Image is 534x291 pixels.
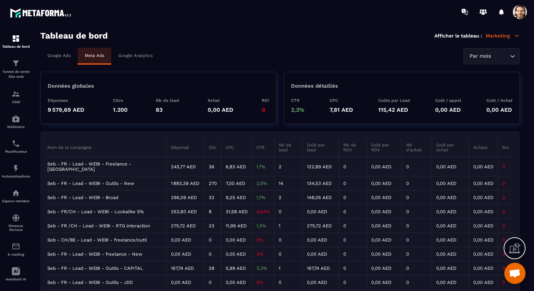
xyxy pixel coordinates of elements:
[47,219,166,233] td: Seb - FR /CH - Lead - WEBI - RTG interaction
[498,233,513,247] td: 0
[12,59,20,68] img: formation
[402,176,432,191] td: 0
[274,261,302,275] td: 1
[2,277,30,281] p: Assistant IA
[221,157,252,176] td: 6,83 AED
[166,233,204,247] td: 0,00 AED
[12,90,20,98] img: formation
[367,261,402,275] td: 0,00 AED
[486,98,512,103] p: Coût / Achat
[367,176,402,191] td: 0,00 AED
[274,205,302,219] td: 0
[2,69,30,79] p: Tunnel de vente Site web
[113,98,127,103] p: Clics
[339,138,367,157] th: Nb de RDV
[339,219,367,233] td: 0
[432,219,469,233] td: 0,00 AED
[432,205,469,219] td: 0,00 AED
[274,176,302,191] td: 14
[12,115,20,123] img: automations
[166,219,204,233] td: 275,72 AED
[2,85,30,109] a: formationformationCRM
[303,191,339,205] td: 148,05 AED
[221,176,252,191] td: 7,00 AED
[2,100,30,104] p: CRM
[40,31,108,41] h3: Tableau de bord
[166,176,204,191] td: 1 883,39 AED
[367,191,402,205] td: 0,00 AED
[492,52,508,60] input: Search for option
[166,205,204,219] td: 252,60 AED
[10,6,73,19] img: logo
[208,98,233,103] p: Achat
[208,106,233,113] p: 0,00 AED
[221,261,252,275] td: 5,99 AED
[367,138,402,157] th: Coût par RDV
[432,191,469,205] td: 0,00 AED
[498,191,513,205] td: 0
[221,247,252,261] td: 0,00 AED
[12,214,20,222] img: social-network
[432,275,469,290] td: 0,00 AED
[2,54,30,85] a: formationformationTunnel de vente Site web
[402,233,432,247] td: 0
[252,275,274,290] td: 0%
[367,275,402,290] td: 0,00 AED
[85,53,104,58] p: Meta Ads
[303,157,339,176] td: 122,89 AED
[204,233,221,247] td: 0
[402,157,432,176] td: 0
[330,98,353,103] p: CPC
[402,138,432,157] th: Nb d’achat
[48,106,84,113] p: 9 579,69 AED
[221,138,252,157] th: CPC
[2,208,30,237] a: social-networksocial-networkRéseaux Sociaux
[498,275,513,290] td: 0
[504,263,526,284] div: Ouvrir le chat
[303,261,339,275] td: 167,74 AED
[367,219,402,233] td: 0,00 AED
[432,157,469,176] td: 0,00 AED
[303,247,339,261] td: 0,00 AED
[2,109,30,134] a: automationsautomationsWebinaire
[303,176,339,191] td: 134,53 AED
[274,219,302,233] td: 1
[252,157,274,176] td: 1,7%
[12,164,20,173] img: automations
[204,205,221,219] td: 8
[2,252,30,256] p: E-mailing
[402,261,432,275] td: 0
[498,157,513,176] td: 0
[166,275,204,290] td: 0,00 AED
[469,191,498,205] td: 0,00 AED
[498,261,513,275] td: 0
[498,219,513,233] td: 0
[339,205,367,219] td: 0
[118,53,153,58] p: Google Analytics
[339,176,367,191] td: 0
[12,242,20,251] img: email
[221,233,252,247] td: 0,00 AED
[2,150,30,153] p: Planificateur
[274,157,302,176] td: 2
[204,275,221,290] td: 0
[2,174,30,178] p: Automatisations
[12,34,20,43] img: formation
[486,106,512,113] p: 0,00 AED
[221,219,252,233] td: 11,99 AED
[291,98,304,103] p: CTR
[204,157,221,176] td: 36
[291,106,304,113] p: 2,2%
[469,157,498,176] td: 0,00 AED
[47,275,166,290] td: Seb - FR - Lead - WEBI - Outils - JDD
[47,247,166,261] td: Seb - FR - Lead - WEBI - freelance - New
[469,233,498,247] td: 0,00 AED
[367,247,402,261] td: 0,00 AED
[47,191,166,205] td: Seb - FR - Lead - WEBI - Broad
[166,138,204,157] th: Dépensé
[252,261,274,275] td: 3,3%
[303,219,339,233] td: 275,72 AED
[204,176,221,191] td: 270
[2,159,30,184] a: automationsautomationsAutomatisations
[339,247,367,261] td: 0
